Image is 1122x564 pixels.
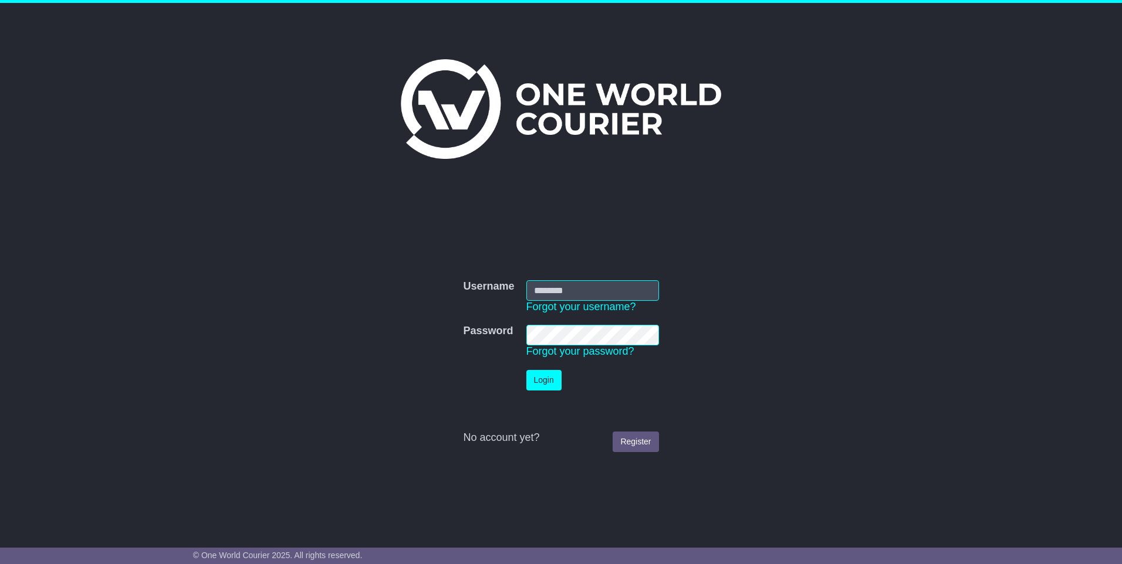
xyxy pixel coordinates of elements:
div: No account yet? [463,432,658,444]
label: Password [463,325,513,338]
img: One World [401,59,721,159]
a: Forgot your password? [526,345,634,357]
a: Register [613,432,658,452]
button: Login [526,370,562,390]
span: © One World Courier 2025. All rights reserved. [193,551,363,560]
label: Username [463,280,514,293]
a: Forgot your username? [526,301,636,312]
